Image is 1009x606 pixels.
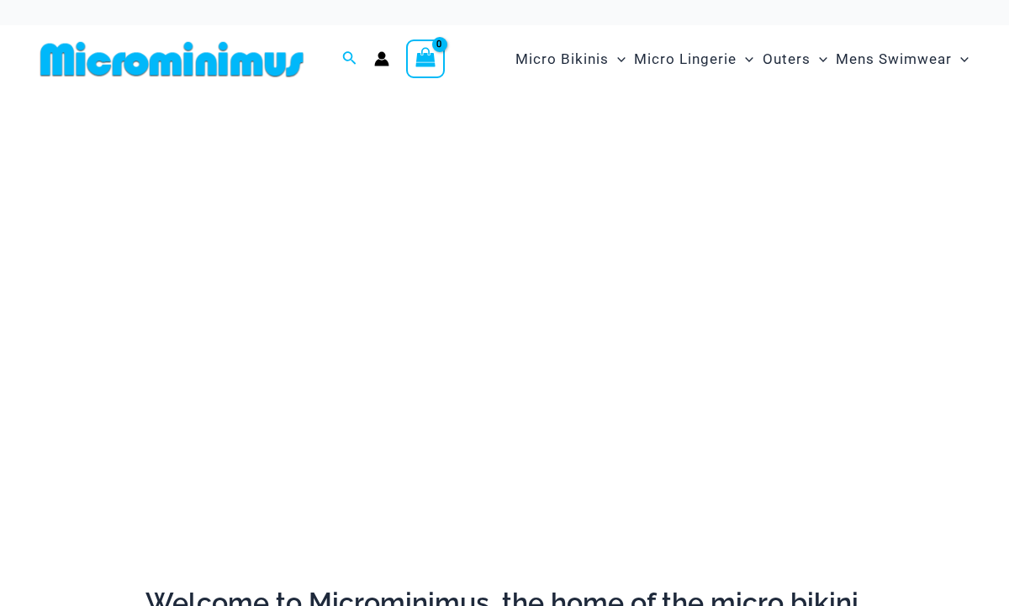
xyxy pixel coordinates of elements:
[832,34,973,85] a: Mens SwimwearMenu ToggleMenu Toggle
[952,38,969,81] span: Menu Toggle
[509,31,975,87] nav: Site Navigation
[811,38,827,81] span: Menu Toggle
[634,38,737,81] span: Micro Lingerie
[515,38,609,81] span: Micro Bikinis
[609,38,626,81] span: Menu Toggle
[758,34,832,85] a: OutersMenu ToggleMenu Toggle
[406,40,445,78] a: View Shopping Cart, empty
[342,49,357,70] a: Search icon link
[836,38,952,81] span: Mens Swimwear
[511,34,630,85] a: Micro BikinisMenu ToggleMenu Toggle
[374,51,389,66] a: Account icon link
[737,38,753,81] span: Menu Toggle
[763,38,811,81] span: Outers
[34,40,310,78] img: MM SHOP LOGO FLAT
[630,34,758,85] a: Micro LingerieMenu ToggleMenu Toggle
